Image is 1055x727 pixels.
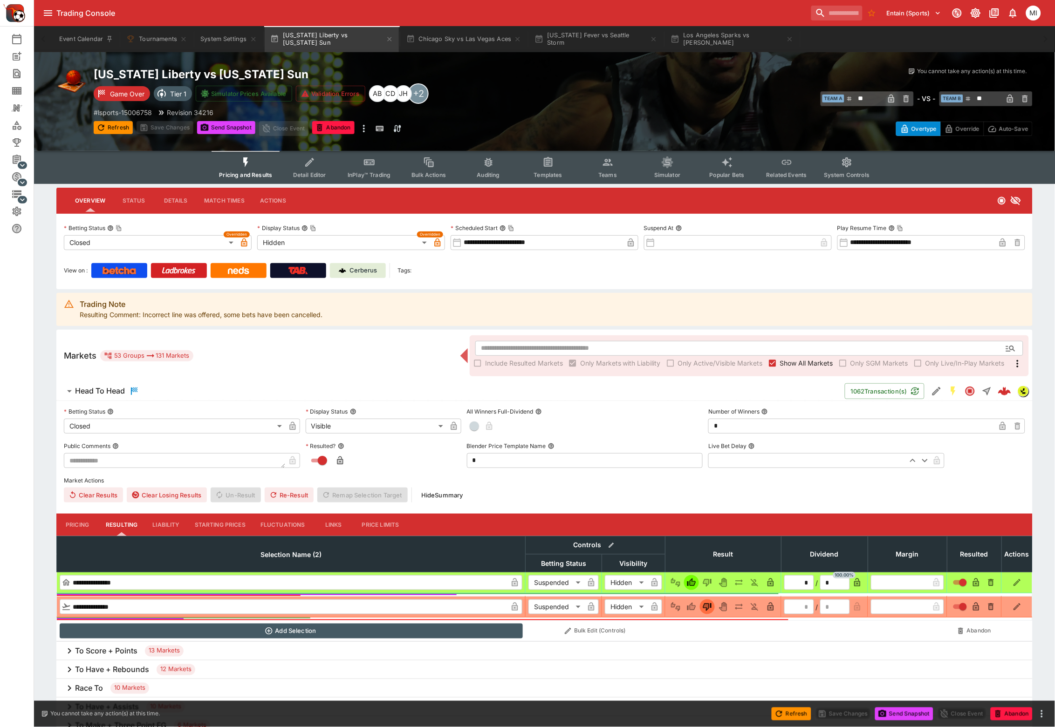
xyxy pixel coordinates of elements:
[477,171,500,178] span: Auditing
[11,223,37,234] div: Help & Support
[700,575,715,590] button: Lose
[197,121,255,134] button: Send Snapshot
[822,95,844,102] span: Team A
[485,358,563,368] span: Include Resulted Markets
[338,443,344,449] button: Resulted?
[211,488,260,503] span: Un-Result
[40,5,56,21] button: open drawer
[531,558,596,569] span: Betting Status
[330,263,386,278] a: Cerberus
[80,296,322,323] div: Resulting Comment: Incorrect line was offered, some bets have been cancelled.
[68,190,113,212] button: Overview
[64,350,96,361] h5: Markets
[945,383,962,400] button: SGM Enabled
[226,231,247,238] span: Overridden
[56,514,98,536] button: Pricing
[580,358,661,368] span: Only Markets with Liability
[999,124,1028,134] p: Auto-Save
[991,708,1033,718] span: Mark an event as closed and abandoned.
[3,2,25,24] img: PriceKinetics Logo
[411,171,446,178] span: Bulk Actions
[60,624,523,639] button: Add Selection
[761,408,768,415] button: Number of Winners
[103,267,136,274] img: Betcha
[313,514,355,536] button: Links
[1012,358,1023,369] svg: More
[11,34,37,45] div: Event Calendar
[420,231,440,238] span: Overridden
[956,124,980,134] p: Override
[1026,6,1041,20] div: michael.wilczynski
[11,206,37,217] div: System Settings
[293,171,326,178] span: Detail Editor
[382,85,399,102] div: Cameron Duffy
[265,488,314,503] button: Re-Result
[104,350,190,361] div: 53 Groups 131 Markets
[11,85,37,96] div: Template Search
[605,539,617,551] button: Bulk edit
[962,383,979,400] button: Closed
[107,408,114,415] button: Betting Status
[145,646,184,656] span: 13 Markets
[668,575,683,590] button: Not Set
[94,67,563,82] h2: Copy To Clipboard
[668,599,683,614] button: Not Set
[665,536,781,572] th: Result
[598,171,617,178] span: Teams
[187,514,253,536] button: Starting Prices
[219,171,272,178] span: Pricing and Results
[868,536,947,572] th: Margin
[312,121,354,134] button: Abandon
[306,442,336,450] p: Resulted?
[11,171,37,183] div: Sports Pricing
[979,383,995,400] button: Straight
[864,6,879,20] button: No Bookmarks
[678,358,763,368] span: Only Active/Visible Markets
[991,707,1033,720] button: Abandon
[110,89,144,99] p: Game Over
[1010,195,1021,206] svg: Hidden
[1005,5,1021,21] button: Notifications
[1018,386,1029,397] div: lsports
[1018,386,1028,396] img: lsports
[896,122,1033,136] div: Start From
[306,408,348,415] p: Display Status
[925,358,1005,368] span: Only Live/In-Play Markets
[710,171,745,178] span: Popular Bets
[610,558,658,569] span: Visibility
[358,121,370,136] button: more
[11,120,37,131] div: Categories
[732,575,747,590] button: Push
[75,684,103,693] h6: Race To
[947,536,1002,572] th: Resulted
[113,190,155,212] button: Status
[112,443,119,449] button: Public Comments
[605,575,647,590] div: Hidden
[897,225,904,231] button: Copy To Clipboard
[212,151,877,184] div: Event type filters
[11,189,37,200] div: Infrastructure
[75,665,149,675] h6: To Have + Rebounds
[1002,536,1033,572] th: Actions
[350,408,356,415] button: Display Status
[64,419,285,434] div: Closed
[197,190,252,212] button: Match Times
[288,267,308,274] img: TabNZ
[310,225,316,231] button: Copy To Clipboard
[535,408,542,415] button: All Winners Full-Dividend
[1002,340,1019,357] button: Open
[408,83,429,104] div: +2
[816,602,818,612] div: /
[257,224,300,232] p: Display Status
[837,224,887,232] p: Play Resume Time
[526,536,665,554] th: Controls
[965,386,976,397] svg: Closed
[127,488,207,503] button: Clear Losing Results
[984,122,1033,136] button: Auto-Save
[676,225,682,231] button: Suspend At
[644,224,674,232] p: Suspend At
[228,267,249,274] img: Neds
[748,443,755,449] button: Live Bet Delay
[747,575,762,590] button: Eliminated In Play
